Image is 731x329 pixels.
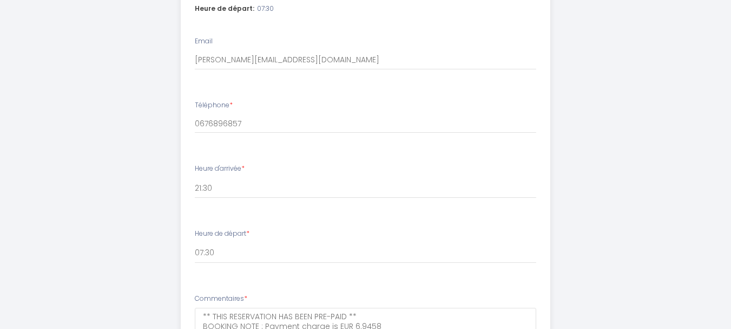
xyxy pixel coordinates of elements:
[195,4,254,14] span: Heure de départ:
[195,100,233,111] label: Téléphone
[195,36,213,47] label: Email
[195,229,249,239] label: Heure de départ
[195,294,247,304] label: Commentaires
[257,4,274,14] span: 07:30
[195,164,245,174] label: Heure d'arrivée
